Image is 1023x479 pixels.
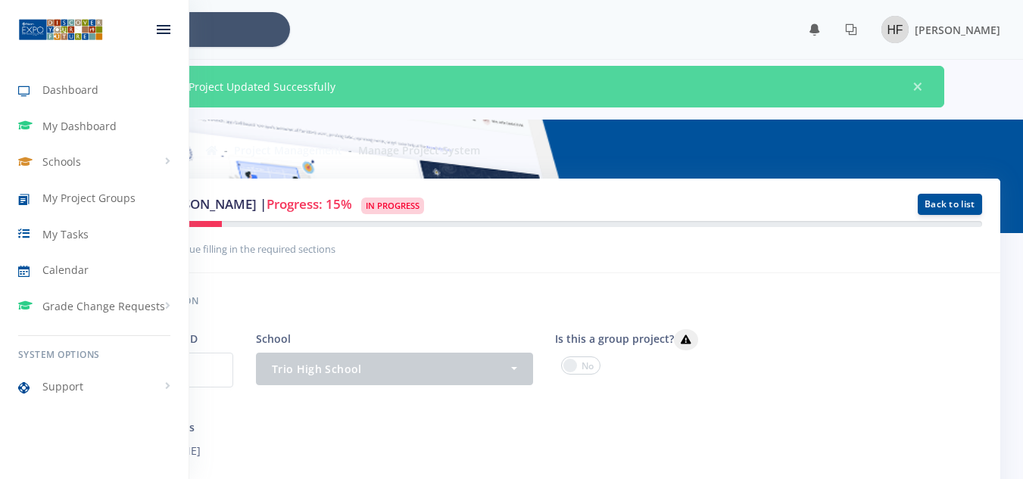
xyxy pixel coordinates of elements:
[267,195,352,213] span: Progress: 15%
[206,142,480,158] nav: breadcrumb
[42,82,98,98] span: Dashboard
[915,23,1000,37] span: [PERSON_NAME]
[126,66,944,107] div: Project Updated Successfully
[42,226,89,242] span: My Tasks
[42,118,117,134] span: My Dashboard
[910,79,925,95] button: Close
[101,12,290,47] input: Search
[256,331,291,347] label: School
[869,13,1000,46] a: Image placeholder [PERSON_NAME]
[42,378,83,394] span: Support
[272,361,508,377] div: Trio High School
[42,298,165,314] span: Grade Change Requests
[256,353,533,385] button: Trio High School
[910,79,925,95] span: ×
[88,194,676,214] h3: Project by: [PERSON_NAME] |
[674,329,698,350] button: Is this a group project?
[42,154,81,170] span: Schools
[881,16,909,43] img: Image placeholder
[42,262,89,278] span: Calendar
[918,194,982,215] a: Back to list
[88,242,335,256] small: Project started. Continue filling in the required sections
[18,17,103,42] img: ...
[342,142,480,158] li: Manage Project System
[234,143,342,157] a: Project Management
[42,190,136,206] span: My Project Groups
[555,329,698,350] label: Is this a group project?
[361,198,424,214] span: In Progress
[18,348,170,362] h6: System Options
[88,291,982,311] h6: Project information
